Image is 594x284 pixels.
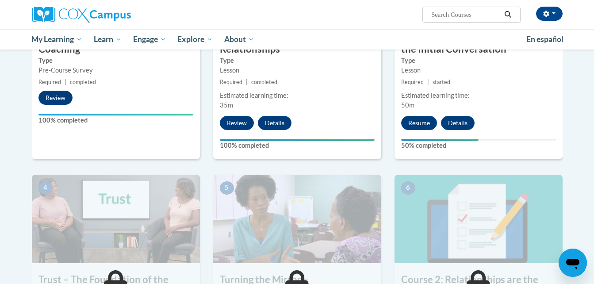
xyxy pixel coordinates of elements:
button: Details [441,116,475,130]
span: 4 [38,181,53,195]
img: Cox Campus [32,7,131,23]
a: Engage [127,29,172,50]
span: En español [526,35,563,44]
span: | [246,79,248,85]
span: Engage [133,34,166,45]
button: Details [258,116,291,130]
div: Your progress [401,139,479,141]
label: Type [401,56,556,65]
span: started [433,79,450,85]
span: Required [401,79,424,85]
div: Your progress [220,139,375,141]
button: Review [38,91,73,105]
img: Course Image [32,175,200,263]
button: Resume [401,116,437,130]
div: Lesson [220,65,375,75]
span: Required [38,79,61,85]
span: 6 [401,181,415,195]
span: | [65,79,66,85]
label: Type [220,56,375,65]
span: 50m [401,101,414,109]
div: Your progress [38,114,193,115]
span: Learn [94,34,122,45]
label: Type [38,56,193,65]
label: 50% completed [401,141,556,150]
iframe: Button to launch messaging window [559,249,587,277]
div: Estimated learning time: [220,91,375,100]
a: Learn [88,29,127,50]
span: My Learning [31,34,82,45]
span: 5 [220,181,234,195]
button: Review [220,116,254,130]
a: Explore [172,29,218,50]
span: completed [251,79,277,85]
input: Search Courses [430,9,501,20]
button: Search [501,9,514,20]
img: Course Image [213,175,381,263]
div: Lesson [401,65,556,75]
span: | [427,79,429,85]
a: My Learning [26,29,88,50]
img: Course Image [395,175,563,263]
div: Main menu [19,29,576,50]
span: Required [220,79,242,85]
div: Estimated learning time: [401,91,556,100]
span: completed [70,79,96,85]
a: En español [521,30,569,49]
a: Cox Campus [32,7,200,23]
div: Pre-Course Survey [38,65,193,75]
button: Account Settings [536,7,563,21]
label: 100% completed [220,141,375,150]
span: 35m [220,101,233,109]
span: Explore [177,34,213,45]
span: About [224,34,254,45]
a: About [218,29,260,50]
label: 100% completed [38,115,193,125]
